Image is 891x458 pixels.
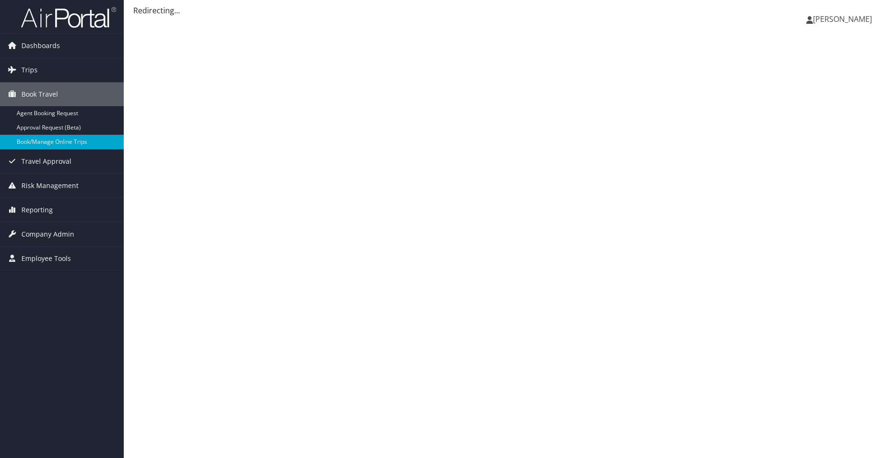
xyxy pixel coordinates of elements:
img: airportal-logo.png [21,6,116,29]
span: Employee Tools [21,247,71,270]
a: [PERSON_NAME] [806,5,881,33]
span: Risk Management [21,174,79,198]
span: Reporting [21,198,53,222]
span: Company Admin [21,222,74,246]
span: Trips [21,58,38,82]
div: Redirecting... [133,5,881,16]
span: Book Travel [21,82,58,106]
span: Dashboards [21,34,60,58]
span: [PERSON_NAME] [813,14,872,24]
span: Travel Approval [21,149,71,173]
